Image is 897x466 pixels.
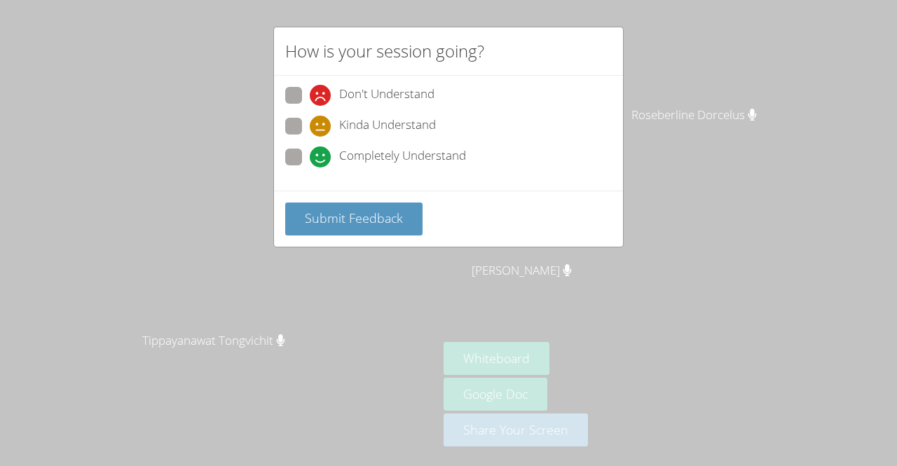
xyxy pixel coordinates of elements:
[339,146,466,167] span: Completely Understand
[285,203,423,235] button: Submit Feedback
[339,85,434,106] span: Don't Understand
[285,39,484,64] h2: How is your session going?
[305,210,403,226] span: Submit Feedback
[339,116,436,137] span: Kinda Understand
